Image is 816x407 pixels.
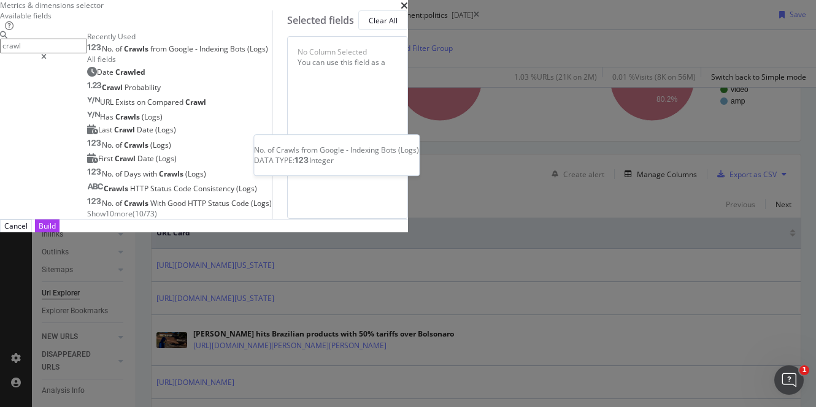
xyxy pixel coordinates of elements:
[150,44,169,54] span: from
[137,153,156,164] span: Date
[124,198,150,208] span: Crawls
[137,124,155,135] span: Date
[143,169,159,179] span: with
[185,97,206,107] span: Crawl
[230,44,247,54] span: Bots
[102,198,115,208] span: No.
[155,124,176,135] span: (Logs)
[125,82,161,93] span: Probability
[147,97,185,107] span: Compared
[358,10,408,30] button: Clear All
[247,44,268,54] span: (Logs)
[799,365,809,375] span: 1
[97,67,115,77] span: Date
[115,169,124,179] span: of
[133,208,157,219] span: ( 10 / 73 )
[169,44,195,54] span: Google
[98,153,115,164] span: First
[115,140,124,150] span: of
[124,169,143,179] span: Days
[254,155,294,165] span: DATA TYPE:
[115,153,137,164] span: Crawl
[114,124,137,135] span: Crawl
[199,44,230,54] span: Indexing
[156,153,177,164] span: (Logs)
[102,140,115,150] span: No.
[251,198,272,208] span: (Logs)
[159,169,185,179] span: Crawls
[150,198,167,208] span: With
[130,183,150,194] span: HTTP
[115,112,142,122] span: Crawls
[87,208,133,219] span: Show 10 more
[124,140,150,150] span: Crawls
[309,155,334,165] span: Integer
[102,82,125,93] span: Crawl
[231,198,251,208] span: Code
[150,183,174,194] span: Status
[87,54,272,64] div: All fields
[100,97,115,107] span: URL
[115,97,137,107] span: Exists
[39,221,56,231] div: Build
[35,219,60,232] button: Build
[87,31,272,42] div: Recently Used
[369,15,398,26] div: Clear All
[193,183,236,194] span: Consistency
[142,112,163,122] span: (Logs)
[167,198,188,208] span: Good
[137,97,147,107] span: on
[102,44,115,54] span: No.
[115,44,124,54] span: of
[4,221,28,231] div: Cancel
[298,47,367,57] div: No Column Selected
[774,365,804,395] iframe: Intercom live chat
[124,44,150,54] span: Crawls
[188,198,208,208] span: HTTP
[208,198,231,208] span: Status
[254,145,419,155] div: No. of Crawls from Google - Indexing Bots (Logs)
[102,169,115,179] span: No.
[236,183,257,194] span: (Logs)
[115,198,124,208] span: of
[150,140,171,150] span: (Logs)
[98,124,114,135] span: Last
[174,183,193,194] span: Code
[104,183,130,194] span: Crawls
[115,67,145,77] span: Crawled
[100,112,115,122] span: Has
[185,169,206,179] span: (Logs)
[287,13,354,28] div: Selected fields
[298,57,398,67] div: You can use this field as a
[195,44,199,54] span: -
